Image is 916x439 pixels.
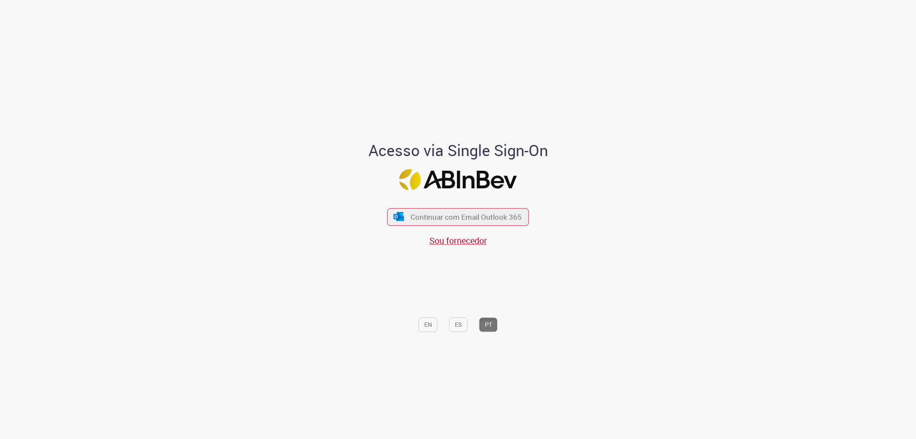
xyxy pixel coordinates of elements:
button: EN [419,317,438,332]
button: PT [479,317,498,332]
h1: Acesso via Single Sign-On [339,142,577,159]
img: ícone Azure/Microsoft 360 [393,212,405,221]
span: Continuar com Email Outlook 365 [411,212,522,222]
img: Logo ABInBev [399,169,517,190]
button: ícone Azure/Microsoft 360 Continuar com Email Outlook 365 [387,208,529,226]
button: ES [449,317,468,332]
a: Sou fornecedor [429,235,487,246]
